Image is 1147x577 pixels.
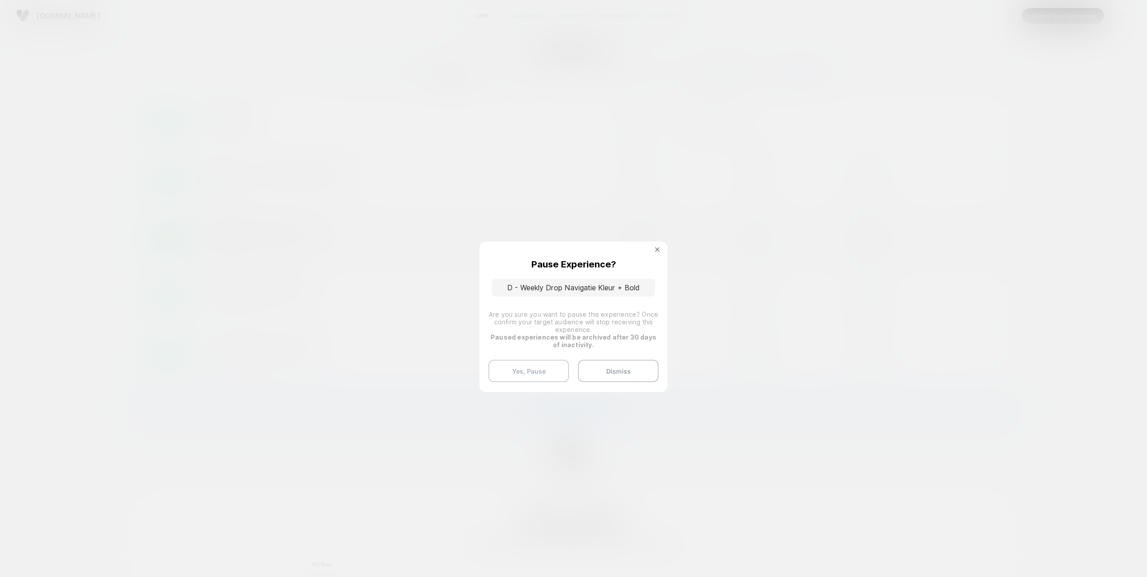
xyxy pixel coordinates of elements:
[491,333,656,349] strong: Paused experiences will be archived after 30 days of inactivity.
[488,360,569,382] button: Yes, Pause
[578,360,659,382] button: Dismiss
[492,279,655,297] p: D - Weekly Drop Navigatie Kleur + Bold
[489,310,658,333] span: Are you sure you want to pause this experience? Once confirm your target audience will stop recei...
[531,259,616,270] p: Pause Experience?
[655,247,660,252] img: close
